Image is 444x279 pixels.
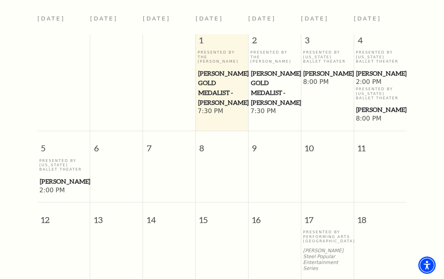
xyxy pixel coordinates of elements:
[356,115,405,123] span: 8:00 PM
[303,248,351,271] p: [PERSON_NAME] Steel Popular Entertainment Series
[356,50,405,63] p: Presented By [US_STATE] Ballet Theater
[39,158,88,172] p: Presented By [US_STATE] Ballet Theater
[251,107,299,116] span: 7:30 PM
[301,15,329,22] span: [DATE]
[251,69,299,108] span: [PERSON_NAME] Gold Medalist - [PERSON_NAME]
[39,186,88,195] span: 2:00 PM
[356,69,404,78] span: [PERSON_NAME]
[301,34,354,50] span: 3
[196,34,248,50] span: 1
[303,50,351,63] p: Presented By [US_STATE] Ballet Theater
[196,131,248,158] span: 8
[90,203,143,230] span: 13
[249,131,301,158] span: 9
[354,34,407,50] span: 4
[303,230,351,243] p: Presented By Performing Arts [GEOGRAPHIC_DATA]
[251,50,299,63] p: Presented By The [PERSON_NAME]
[37,203,90,230] span: 12
[356,87,405,100] p: Presented By [US_STATE] Ballet Theater
[37,11,90,34] th: [DATE]
[249,34,301,50] span: 2
[354,203,407,230] span: 18
[198,69,246,108] span: [PERSON_NAME] Gold Medalist - [PERSON_NAME]
[143,131,195,158] span: 7
[90,11,143,34] th: [DATE]
[90,131,143,158] span: 6
[198,50,246,63] p: Presented By The [PERSON_NAME]
[354,15,381,22] span: [DATE]
[40,177,88,186] span: [PERSON_NAME]
[196,15,223,22] span: [DATE]
[143,11,196,34] th: [DATE]
[301,131,354,158] span: 10
[303,78,351,87] span: 8:00 PM
[354,131,407,158] span: 11
[249,203,301,230] span: 16
[37,131,90,158] span: 5
[356,78,405,87] span: 2:00 PM
[248,15,276,22] span: [DATE]
[143,203,195,230] span: 14
[198,107,246,116] span: 7:30 PM
[196,203,248,230] span: 15
[301,203,354,230] span: 17
[303,69,351,78] span: [PERSON_NAME]
[356,105,404,115] span: [PERSON_NAME]
[418,257,436,274] div: Accessibility Menu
